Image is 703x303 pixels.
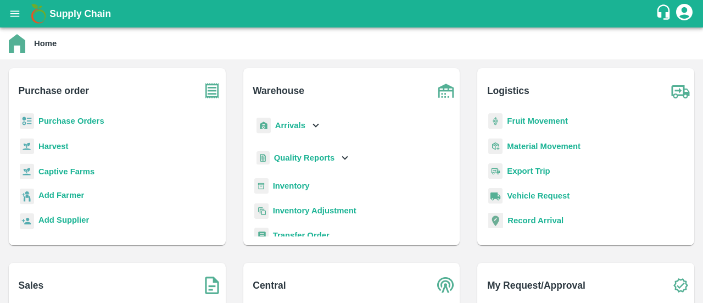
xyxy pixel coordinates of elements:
b: Sales [19,278,44,293]
a: Material Movement [507,142,581,151]
img: farmer [20,189,34,205]
img: inventory [254,203,269,219]
img: harvest [20,163,34,180]
img: truck [667,77,694,104]
img: recordArrival [488,213,503,228]
a: Supply Chain [49,6,655,21]
a: Transfer Order [273,231,330,240]
img: qualityReport [256,151,270,165]
b: Warehouse [253,83,304,98]
b: Central [253,278,286,293]
img: purchase [198,77,226,104]
b: Logistics [487,83,529,98]
a: Vehicle Request [507,191,570,200]
a: Record Arrival [507,216,563,225]
img: check [667,272,694,299]
a: Fruit Movement [507,117,568,125]
b: Purchase order [19,83,89,98]
b: Supply Chain [49,8,111,19]
b: Quality Reports [274,153,335,162]
div: customer-support [655,4,674,24]
div: Arrivals [254,113,322,138]
img: warehouse [432,77,460,104]
img: vehicle [488,188,503,204]
img: soSales [198,272,226,299]
img: delivery [488,163,503,179]
button: open drawer [2,1,27,26]
img: whArrival [256,118,271,134]
a: Add Farmer [38,189,84,204]
img: whInventory [254,178,269,194]
a: Inventory [273,181,310,190]
a: Purchase Orders [38,117,104,125]
b: Arrivals [275,121,305,130]
a: Captive Farms [38,167,94,176]
a: Add Supplier [38,214,89,229]
div: account of current user [674,2,694,25]
a: Harvest [38,142,68,151]
img: central [432,272,460,299]
div: Quality Reports [254,147,351,169]
img: supplier [20,213,34,229]
a: Inventory Adjustment [273,206,356,215]
b: My Request/Approval [487,278,585,293]
img: home [9,34,25,53]
img: logo [27,3,49,25]
a: Export Trip [507,167,550,175]
img: material [488,138,503,155]
b: Add Farmer [38,191,84,200]
img: reciept [20,113,34,129]
img: harvest [20,138,34,155]
img: fruit [488,113,503,129]
b: Add Supplier [38,216,89,224]
b: Home [34,39,57,48]
img: whTransfer [254,228,269,244]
